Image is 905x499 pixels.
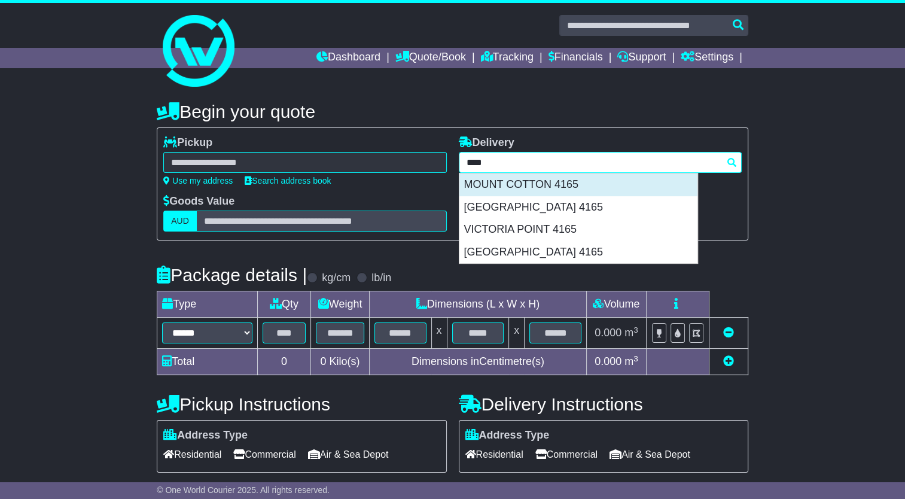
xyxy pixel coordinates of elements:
span: 0.000 [595,327,621,339]
label: Delivery [459,136,514,150]
h4: Delivery Instructions [459,394,748,414]
a: Tracking [481,48,534,68]
span: m [624,355,638,367]
div: [GEOGRAPHIC_DATA] 4165 [459,241,697,264]
span: Residential [163,445,221,464]
sup: 3 [633,354,638,363]
div: VICTORIA POINT 4165 [459,218,697,241]
h4: Pickup Instructions [157,394,446,414]
span: Air & Sea Depot [308,445,389,464]
a: Use my address [163,176,233,185]
label: kg/cm [322,272,351,285]
span: Commercial [233,445,295,464]
label: AUD [163,211,197,232]
label: Goods Value [163,195,234,208]
td: Total [157,349,257,375]
a: Dashboard [316,48,380,68]
a: Financials [549,48,603,68]
td: x [509,318,525,349]
a: Search address book [245,176,331,185]
span: © One World Courier 2025. All rights reserved. [157,485,330,495]
span: m [624,327,638,339]
div: [GEOGRAPHIC_DATA] 4165 [459,196,697,219]
typeahead: Please provide city [459,152,742,173]
span: Air & Sea Depot [610,445,690,464]
sup: 3 [633,325,638,334]
td: Type [157,291,257,318]
td: 0 [257,349,311,375]
td: Weight [311,291,370,318]
h4: Begin your quote [157,102,748,121]
label: lb/in [371,272,391,285]
td: Volume [586,291,646,318]
td: Dimensions in Centimetre(s) [369,349,586,375]
a: Support [617,48,666,68]
a: Settings [681,48,733,68]
span: Residential [465,445,523,464]
a: Quote/Book [395,48,466,68]
div: MOUNT COTTON 4165 [459,174,697,196]
h4: Package details | [157,265,307,285]
span: 0.000 [595,355,621,367]
td: Kilo(s) [311,349,370,375]
a: Remove this item [723,327,734,339]
label: Pickup [163,136,212,150]
span: Commercial [535,445,598,464]
label: Address Type [465,429,550,442]
td: Dimensions (L x W x H) [369,291,586,318]
a: Add new item [723,355,734,367]
td: Qty [257,291,311,318]
span: 0 [320,355,326,367]
label: Address Type [163,429,248,442]
td: x [431,318,447,349]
